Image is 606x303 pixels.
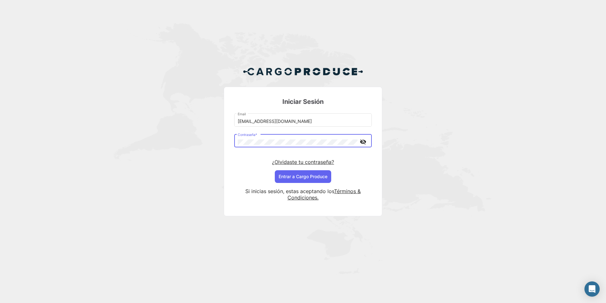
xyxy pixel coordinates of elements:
input: Email [238,119,369,124]
a: Términos & Condiciones. [287,188,361,201]
mat-icon: visibility_off [359,138,367,146]
div: Abrir Intercom Messenger [584,281,600,297]
img: Cargo Produce Logo [243,64,363,79]
a: ¿Olvidaste tu contraseña? [272,159,334,165]
h3: Iniciar Sesión [234,97,372,106]
span: Si inicias sesión, estas aceptando los [245,188,334,194]
button: Entrar a Cargo Produce [275,170,331,183]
